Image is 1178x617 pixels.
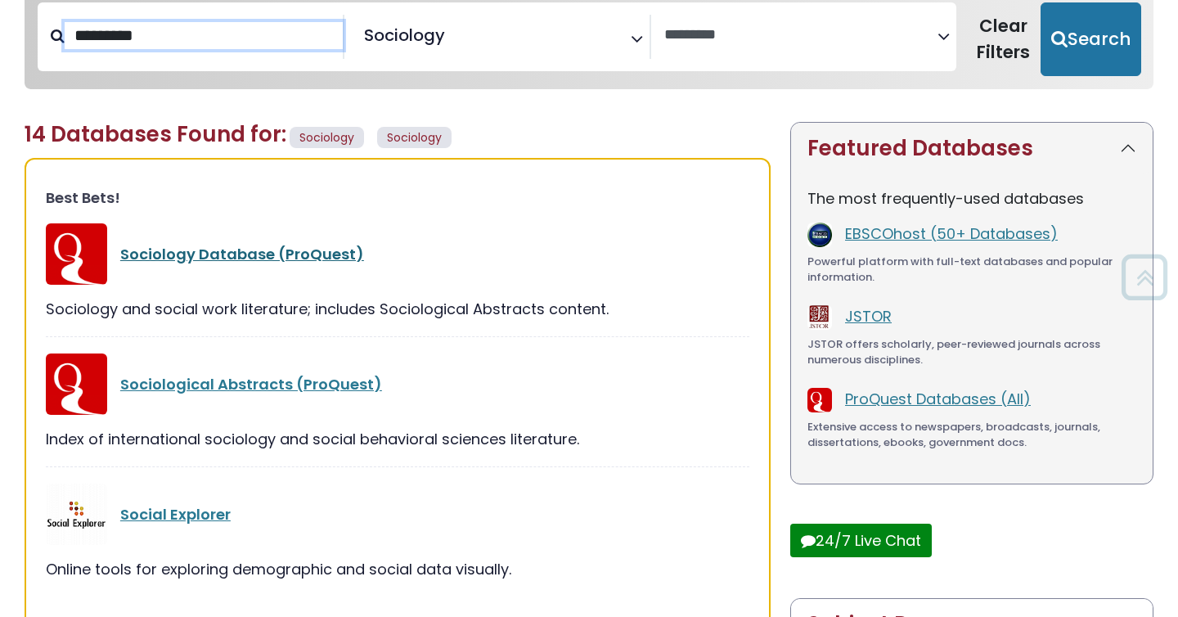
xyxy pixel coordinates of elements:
[845,306,892,327] a: JSTOR
[65,22,343,49] input: Search database by title or keyword
[845,223,1058,244] a: EBSCOhost (50+ Databases)
[46,558,749,580] div: Online tools for exploring demographic and social data visually.
[387,129,442,146] span: Sociology
[845,389,1031,409] a: ProQuest Databases (All)
[807,254,1136,286] div: Powerful platform with full-text databases and popular information.
[120,504,231,525] a: Social Explorer
[357,23,445,47] li: Sociology
[448,32,460,49] textarea: Search
[46,428,749,450] div: Index of international sociology and social behavioral sciences literature.
[966,2,1041,76] button: Clear Filters
[120,244,364,264] a: Sociology Database (ProQuest)
[46,298,749,320] div: Sociology and social work literature; includes Sociological Abstracts content.
[1115,262,1174,292] a: Back to Top
[807,187,1136,209] p: The most frequently-used databases
[664,27,937,44] textarea: Search
[790,524,932,557] button: 24/7 Live Chat
[25,119,286,149] span: 14 Databases Found for:
[807,419,1136,451] div: Extensive access to newspapers, broadcasts, journals, dissertations, ebooks, government docs.
[120,374,382,394] a: Sociological Abstracts (ProQuest)
[290,127,364,149] span: Sociology
[807,336,1136,368] div: JSTOR offers scholarly, peer-reviewed journals across numerous disciplines.
[46,189,749,207] h3: Best Bets!
[791,123,1153,174] button: Featured Databases
[1041,2,1141,76] button: Submit for Search Results
[364,23,445,47] span: Sociology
